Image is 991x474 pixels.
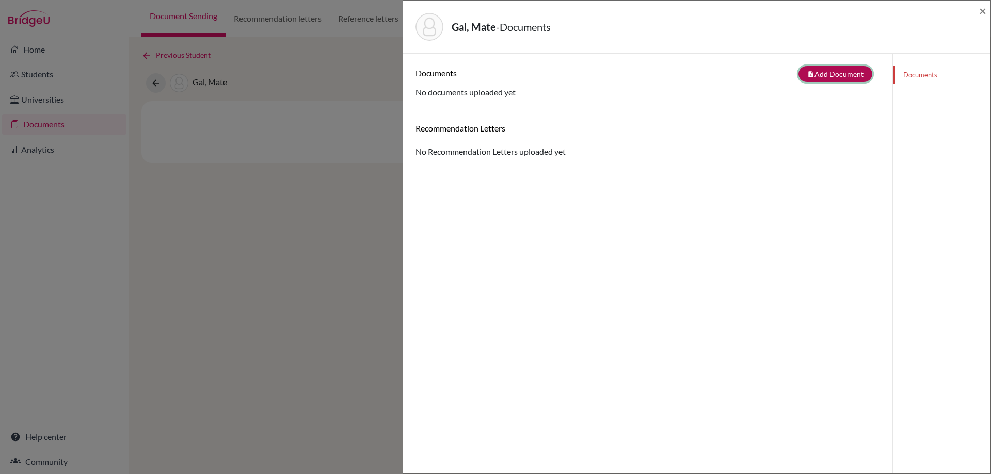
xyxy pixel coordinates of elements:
h6: Documents [415,68,648,78]
i: note_add [807,71,814,78]
span: - Documents [496,21,551,33]
strong: Gal, Mate [452,21,496,33]
button: note_addAdd Document [798,66,872,82]
div: No documents uploaded yet [415,66,880,99]
button: Close [979,5,986,17]
a: Documents [893,66,990,84]
div: No Recommendation Letters uploaded yet [415,123,880,158]
h6: Recommendation Letters [415,123,880,133]
span: × [979,3,986,18]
